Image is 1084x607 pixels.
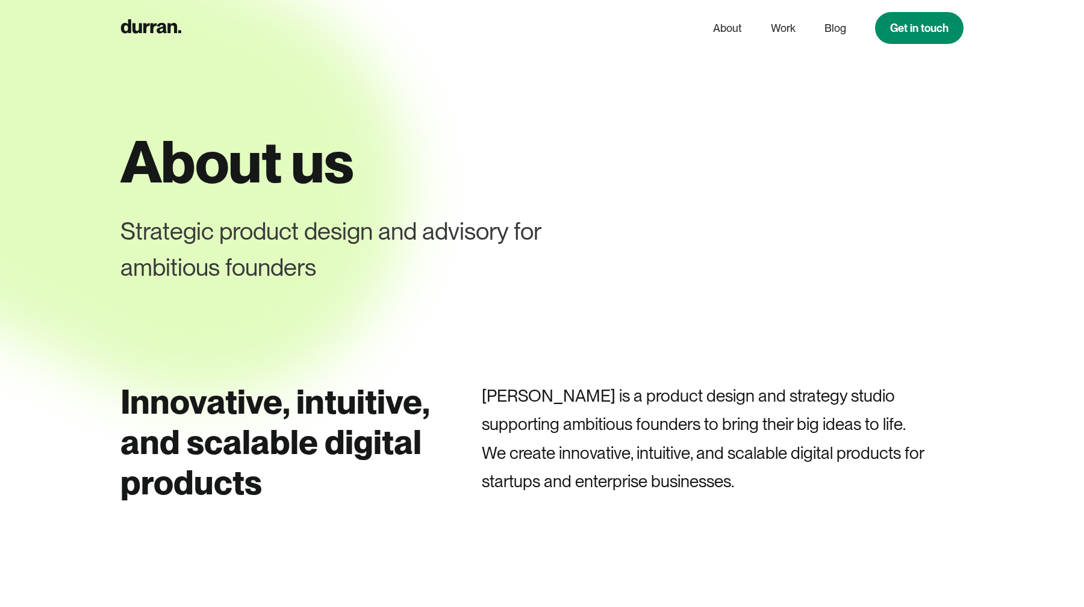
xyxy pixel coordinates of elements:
[120,382,434,503] h3: Innovative, intuitive, and scalable digital products
[120,16,181,40] a: home
[824,17,846,40] a: Blog
[713,17,742,40] a: About
[482,382,964,496] p: [PERSON_NAME] is a product design and strategy studio supporting ambitious founders to bring thei...
[120,130,964,194] h1: About us
[875,12,964,44] a: Get in touch
[771,17,796,40] a: Work
[120,213,641,285] div: Strategic product design and advisory for ambitious founders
